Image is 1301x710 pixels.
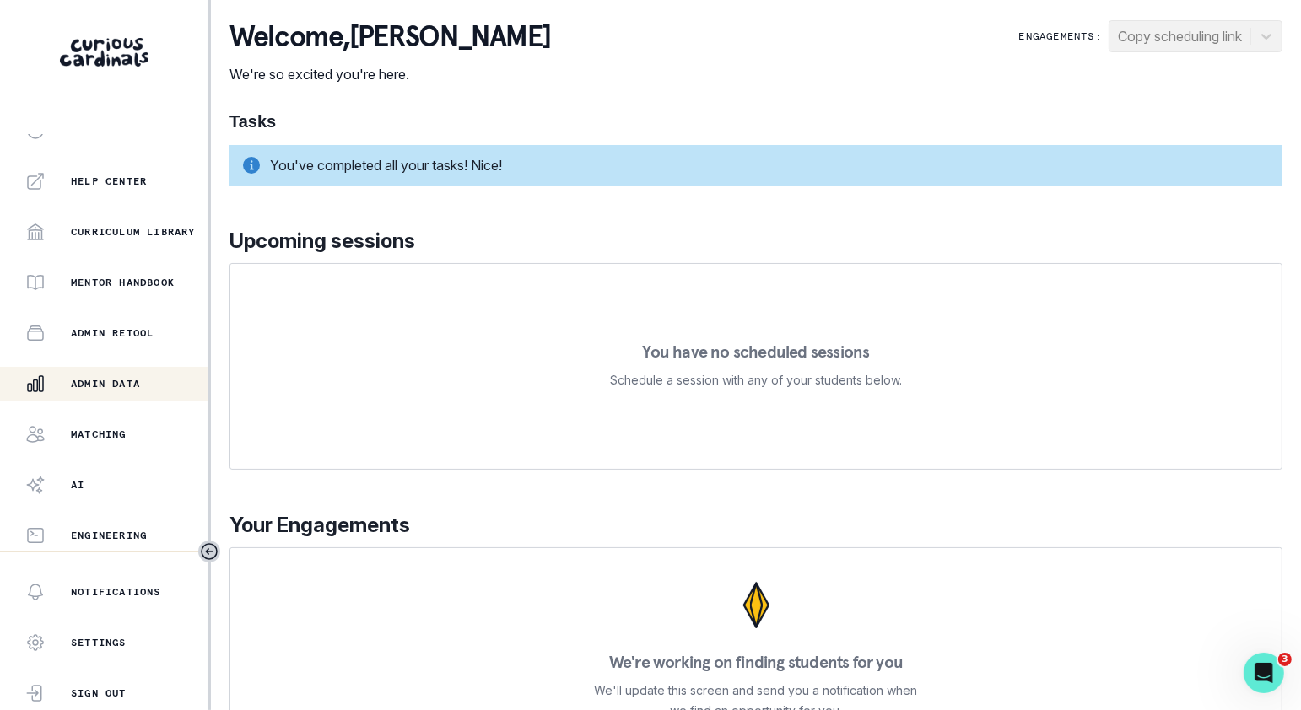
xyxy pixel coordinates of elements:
[229,20,550,54] p: Welcome , [PERSON_NAME]
[71,585,161,599] p: Notifications
[229,111,1282,132] h1: Tasks
[71,529,147,542] p: Engineering
[609,654,903,670] p: We're working on finding students for you
[71,686,127,700] p: Sign Out
[229,64,550,84] p: We're so excited you're here.
[71,175,147,188] p: Help Center
[610,370,902,390] p: Schedule a session with any of your students below.
[71,478,84,492] p: AI
[1244,653,1284,693] iframe: Intercom live chat
[229,226,1282,256] p: Upcoming sessions
[71,276,175,289] p: Mentor Handbook
[642,343,869,360] p: You have no scheduled sessions
[198,541,220,562] button: Toggle sidebar
[71,326,154,340] p: Admin Retool
[60,38,148,67] img: Curious Cardinals Logo
[71,636,127,649] p: Settings
[229,510,1282,541] p: Your Engagements
[1019,30,1102,43] p: Engagements:
[1278,653,1292,666] span: 3
[71,428,127,441] p: Matching
[229,145,1282,186] div: You've completed all your tasks! Nice!
[71,377,140,390] p: Admin Data
[71,225,196,239] p: Curriculum Library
